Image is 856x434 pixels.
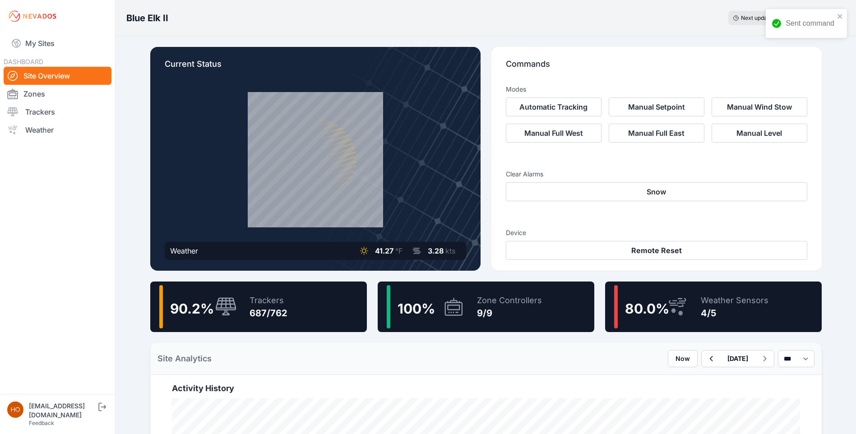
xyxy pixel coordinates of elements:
[701,294,768,307] div: Weather Sensors
[4,32,111,54] a: My Sites
[625,300,669,317] span: 80.0 %
[395,246,403,255] span: °F
[126,12,168,24] h3: Blue Elk II
[506,170,807,179] h3: Clear Alarms
[250,294,287,307] div: Trackers
[720,351,755,367] button: [DATE]
[4,121,111,139] a: Weather
[445,246,455,255] span: kts
[609,124,704,143] button: Manual Full East
[4,67,111,85] a: Site Overview
[668,350,698,367] button: Now
[4,103,111,121] a: Trackers
[170,300,214,317] span: 90.2 %
[712,124,807,143] button: Manual Level
[741,14,778,21] span: Next update in
[7,9,58,23] img: Nevados
[29,402,97,420] div: [EMAIL_ADDRESS][DOMAIN_NAME]
[126,6,168,30] nav: Breadcrumb
[506,97,602,116] button: Automatic Tracking
[250,307,287,319] div: 687/762
[786,18,834,29] div: Sent command
[506,228,807,237] h3: Device
[605,282,822,332] a: 80.0%Weather Sensors4/5
[506,124,602,143] button: Manual Full West
[609,97,704,116] button: Manual Setpoint
[375,246,393,255] span: 41.27
[165,58,466,78] p: Current Status
[150,282,367,332] a: 90.2%Trackers687/762
[837,13,843,20] button: close
[7,402,23,418] img: horsepowersolar@invenergy.com
[398,300,435,317] span: 100 %
[701,307,768,319] div: 4/5
[477,294,542,307] div: Zone Controllers
[29,420,54,426] a: Feedback
[477,307,542,319] div: 9/9
[506,241,807,260] button: Remote Reset
[506,182,807,201] button: Snow
[4,85,111,103] a: Zones
[157,352,212,365] h2: Site Analytics
[172,382,800,395] h2: Activity History
[4,58,43,65] span: DASHBOARD
[378,282,594,332] a: 100%Zone Controllers9/9
[506,58,807,78] p: Commands
[170,245,198,256] div: Weather
[506,85,526,94] h3: Modes
[428,246,444,255] span: 3.28
[712,97,807,116] button: Manual Wind Stow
